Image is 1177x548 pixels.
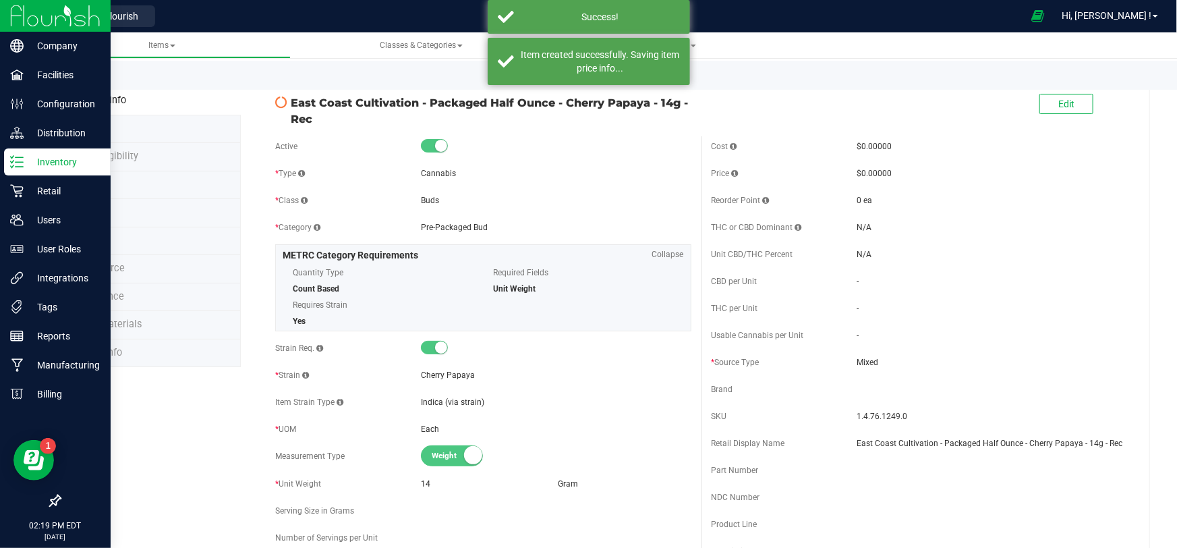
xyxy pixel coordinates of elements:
span: - [857,277,859,286]
inline-svg: Users [10,213,24,227]
span: Cherry Papaya [421,371,475,380]
p: [DATE] [6,532,105,542]
span: THC per Unit [712,304,758,313]
span: Cannabis [421,169,456,178]
span: Collapse [652,248,684,261]
span: Reorder Point [712,196,770,205]
span: Requires Strain [293,295,473,315]
span: Strain [275,371,309,380]
inline-svg: User Roles [10,242,24,256]
span: Quantity Type [293,263,473,283]
p: Reports [24,328,105,344]
span: Type [275,169,305,178]
span: East Coast Cultivation - Packaged Half Ounce - Cherry Papaya - 14g - Rec [291,94,691,127]
span: Open Ecommerce Menu [1023,3,1053,29]
span: 14 [421,479,430,489]
span: Category [275,223,320,232]
span: Items [148,40,175,50]
span: Class [275,196,308,205]
span: METRC Category Requirements [283,250,418,261]
inline-svg: Integrations [10,271,24,285]
p: Tags [24,299,105,315]
p: Facilities [24,67,105,83]
span: Serving Size in Grams [275,506,354,516]
inline-svg: Configuration [10,97,24,111]
span: Unit Weight [275,479,321,489]
span: Product Line [712,520,757,529]
p: Manufacturing [24,357,105,373]
span: UOM [275,424,296,434]
span: Edit [1058,99,1074,109]
span: Mixed [857,356,1127,368]
inline-svg: Distribution [10,126,24,140]
inline-svg: Billing [10,387,24,401]
p: Configuration [24,96,105,112]
span: Gram [558,479,579,489]
span: $0.00000 [857,169,892,178]
p: 02:19 PM EDT [6,520,105,532]
span: Item Strain Type [275,398,343,407]
span: CBD per Unit [712,277,757,286]
inline-svg: Inventory [10,155,24,169]
p: Users [24,212,105,228]
span: Unit CBD/THC Percent [712,250,793,259]
span: Pending Sync [275,95,287,109]
p: Billing [24,386,105,402]
span: Pre-Packaged Bud [421,223,488,232]
p: Integrations [24,270,105,286]
inline-svg: Facilities [10,68,24,82]
span: Classes & Categories [380,40,463,50]
span: SKU [712,412,727,421]
span: Count Based [293,284,339,294]
span: Each [421,424,439,434]
button: Edit [1039,94,1093,114]
span: N/A [857,250,871,259]
inline-svg: Retail [10,184,24,198]
span: NDC Number [712,493,760,502]
p: User Roles [24,241,105,257]
span: Required Fields [494,263,674,283]
span: Cost [712,142,737,151]
span: Weight [432,446,492,466]
inline-svg: Manufacturing [10,358,24,372]
span: Active [275,142,297,151]
span: Usable Cannabis per Unit [712,331,804,340]
span: Hi, [PERSON_NAME] ! [1062,10,1151,21]
span: - [857,331,859,340]
span: Buds [421,196,439,205]
p: Company [24,38,105,54]
span: Strain Req. [275,344,323,353]
span: - [857,304,859,313]
span: 1.4.76.1249.0 [857,410,1127,422]
span: $0.00000 [857,142,892,151]
span: Indica (via strain) [421,398,484,407]
p: Inventory [24,154,105,170]
p: Distribution [24,125,105,141]
div: Success! [521,10,680,24]
span: Brand [712,385,733,394]
span: Price [712,169,739,178]
span: N/A [857,223,871,232]
span: Part Number [712,466,759,475]
p: Retail [24,183,105,199]
span: 0 ea [857,196,872,205]
iframe: Resource center [13,440,54,481]
span: THC or CBD Dominant [712,223,802,232]
div: Item created successfully. Saving item price info... [521,48,680,75]
span: Source Type [712,358,759,367]
span: Unit Weight [494,284,536,294]
span: Yes [293,317,306,326]
inline-svg: Reports [10,329,24,343]
span: Measurement Type [275,451,345,461]
inline-svg: Tags [10,300,24,314]
span: Retail Display Name [712,439,785,448]
inline-svg: Company [10,39,24,53]
iframe: Resource center unread badge [40,438,56,454]
span: Number of Servings per Unit [275,533,378,543]
span: East Coast Cultivation - Packaged Half Ounce - Cherry Papaya - 14g - Rec [857,437,1127,449]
